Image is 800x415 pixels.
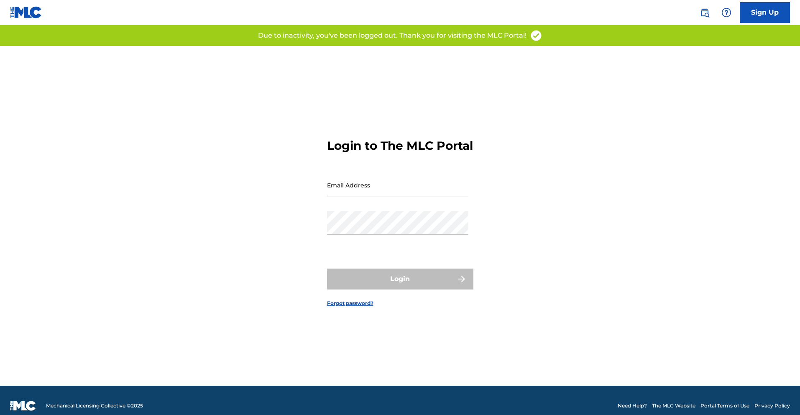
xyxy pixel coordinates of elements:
span: Mechanical Licensing Collective © 2025 [46,402,143,410]
a: Sign Up [740,2,790,23]
a: The MLC Website [652,402,695,410]
a: Portal Terms of Use [700,402,749,410]
img: help [721,8,731,18]
img: logo [10,401,36,411]
a: Forgot password? [327,300,373,307]
div: Help [718,4,735,21]
a: Public Search [696,4,713,21]
a: Need Help? [618,402,647,410]
img: access [530,29,542,42]
a: Privacy Policy [754,402,790,410]
img: MLC Logo [10,6,42,18]
p: Due to inactivity, you've been logged out. Thank you for visiting the MLC Portal! [258,31,527,41]
h3: Login to The MLC Portal [327,138,473,153]
iframe: Chat Widget [758,375,800,415]
img: search [700,8,710,18]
